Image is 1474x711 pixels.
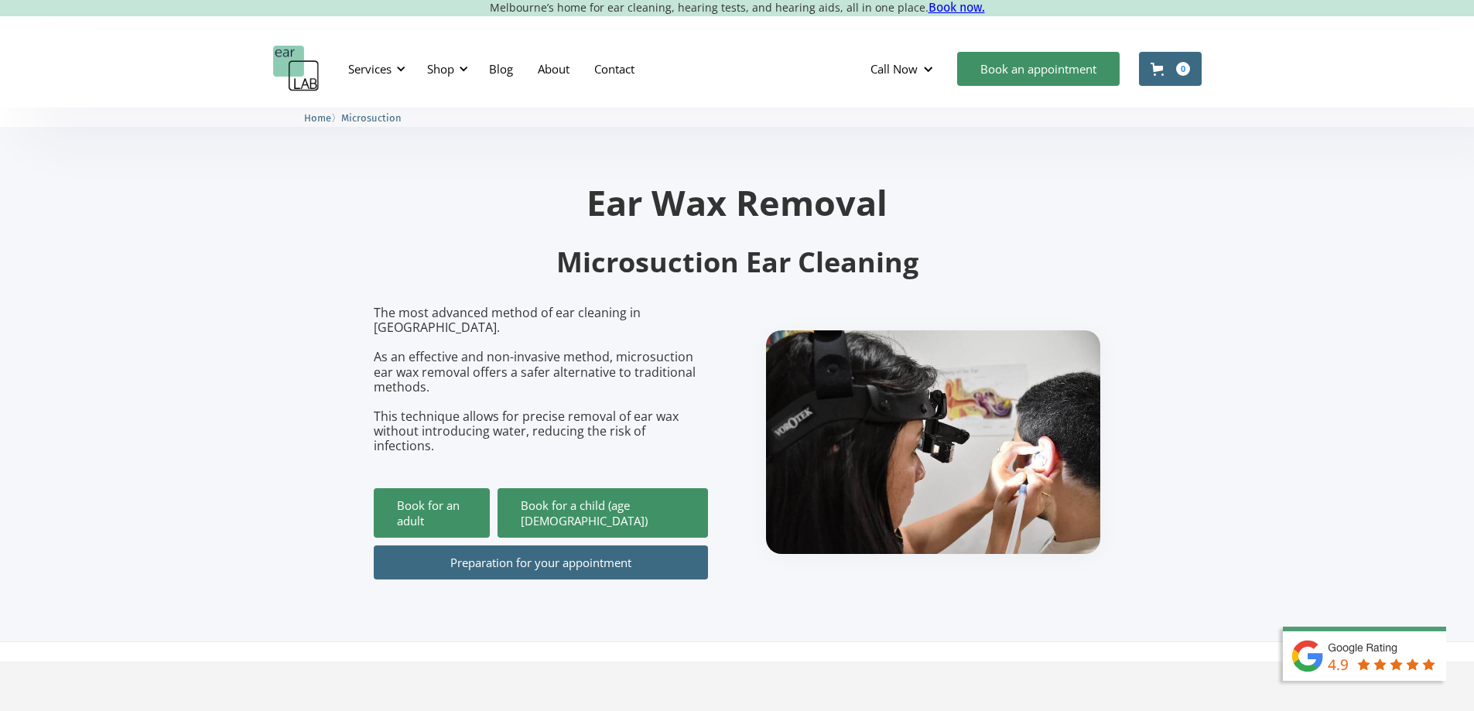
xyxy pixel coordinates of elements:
li: 〉 [304,110,341,126]
a: Book for a child (age [DEMOGRAPHIC_DATA]) [498,488,708,538]
img: boy getting ear checked. [766,330,1100,554]
a: Preparation for your appointment [374,545,708,579]
span: Microsuction [341,112,402,124]
a: Book an appointment [957,52,1120,86]
p: The most advanced method of ear cleaning in [GEOGRAPHIC_DATA]. As an effective and non-invasive m... [374,306,708,454]
h1: Ear Wax Removal [374,185,1101,220]
div: Shop [418,46,473,92]
div: Call Now [858,46,949,92]
a: Microsuction [341,110,402,125]
a: Blog [477,46,525,91]
div: Call Now [870,61,918,77]
h2: Microsuction Ear Cleaning [374,244,1101,281]
div: Services [339,46,410,92]
div: Services [348,61,392,77]
a: Open cart [1139,52,1202,86]
a: Contact [582,46,647,91]
a: home [273,46,320,92]
a: Home [304,110,331,125]
a: Book for an adult [374,488,490,538]
span: Home [304,112,331,124]
div: 0 [1176,62,1190,76]
a: About [525,46,582,91]
div: Shop [427,61,454,77]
